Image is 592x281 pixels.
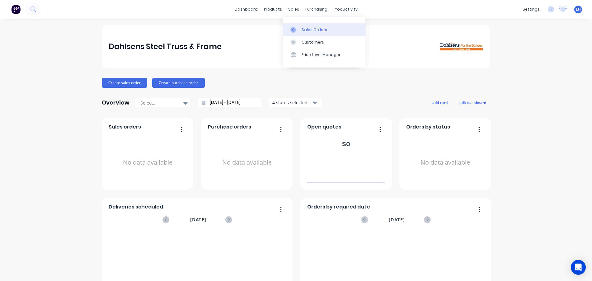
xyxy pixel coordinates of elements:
[571,260,586,275] div: Open Intercom Messenger
[302,5,331,14] div: purchasing
[307,123,341,131] span: Open quotes
[208,123,251,131] span: Purchase orders
[208,133,286,192] div: No data available
[302,27,327,33] div: Sales Orders
[190,216,206,223] span: [DATE]
[406,123,450,131] span: Orders by status
[11,5,21,14] img: Factory
[283,23,365,36] a: Sales Orders
[331,5,361,14] div: productivity
[285,5,302,14] div: sales
[269,98,322,107] button: 4 status selected
[342,139,350,149] div: $ 0
[102,78,147,88] button: Create sales order
[283,36,365,49] a: Customers
[283,49,365,61] a: Price Level Manager
[272,99,312,106] div: 4 status selected
[232,5,261,14] a: dashboard
[261,5,285,14] div: products
[152,78,205,88] button: Create purchase order
[109,133,187,192] div: No data available
[576,7,581,12] span: LH
[519,5,543,14] div: settings
[440,43,483,51] img: Dahlsens Steel Truss & Frame
[406,133,484,192] div: No data available
[389,216,405,223] span: [DATE]
[109,40,222,53] div: Dahlsens Steel Truss & Frame
[455,98,490,106] button: edit dashboard
[109,123,141,131] span: Sales orders
[307,203,370,211] span: Orders by required date
[428,98,452,106] button: add card
[109,203,163,211] span: Deliveries scheduled
[102,96,129,109] div: Overview
[302,40,324,45] div: Customers
[302,52,341,58] div: Price Level Manager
